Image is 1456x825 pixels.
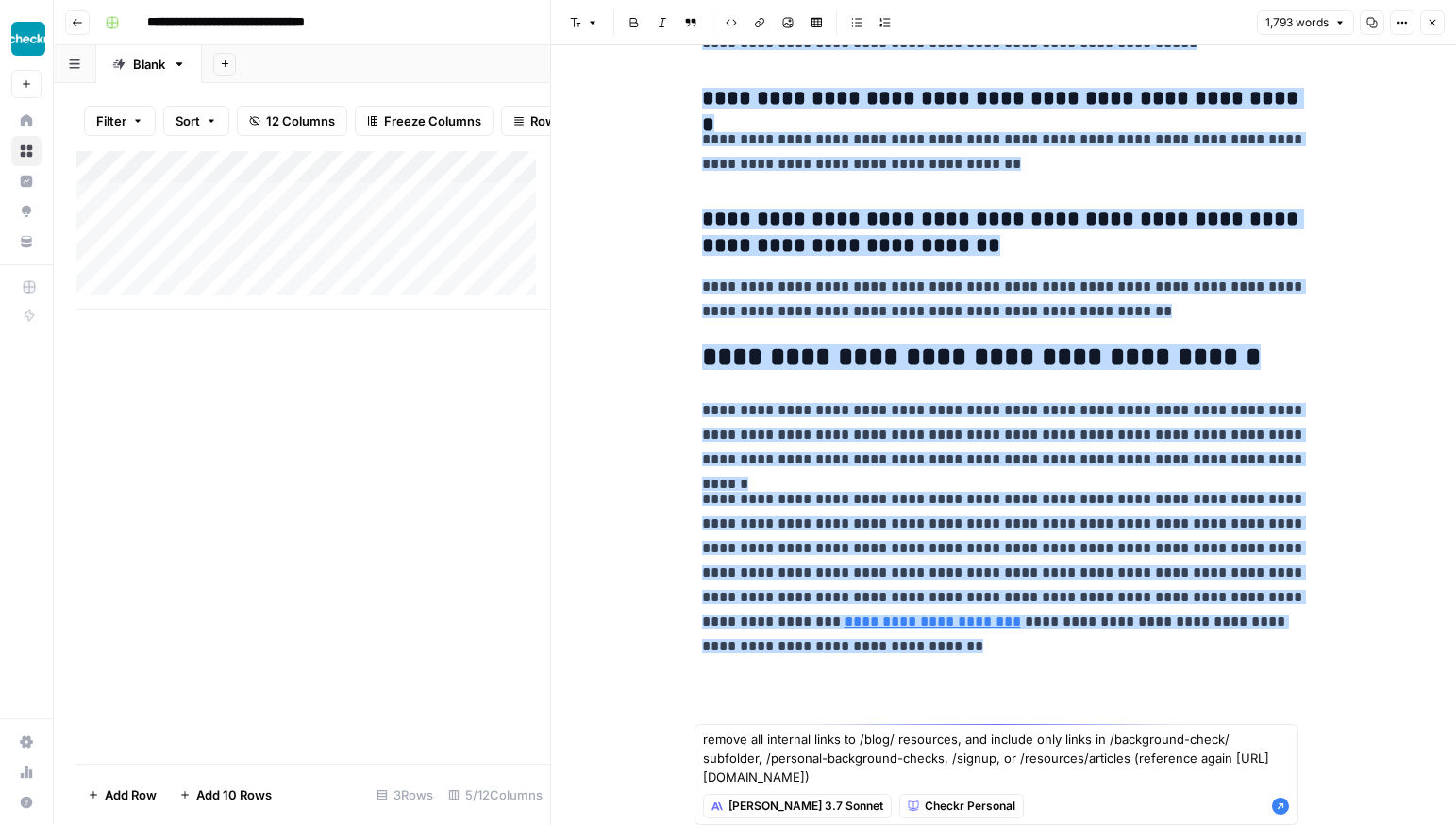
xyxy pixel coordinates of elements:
a: Your Data [11,227,42,257]
button: Sort [163,106,229,136]
span: Row Height [530,111,598,130]
span: Checkr Personal [925,798,1015,815]
button: Filter [84,106,156,136]
button: Freeze Columns [355,106,494,136]
span: Freeze Columns [384,111,481,130]
div: 3 Rows [369,780,441,810]
div: 5/12 Columns [441,780,550,810]
button: 12 Columns [237,106,347,136]
a: Blank [96,45,202,83]
button: Help + Support [11,787,42,817]
span: 12 Columns [266,111,335,130]
span: Add 10 Rows [196,785,272,804]
a: Browse [11,136,42,166]
a: Settings [11,727,42,757]
a: Opportunities [11,196,42,227]
button: Add 10 Rows [168,780,283,810]
button: Row Height [501,106,611,136]
a: Usage [11,757,42,787]
textarea: remove all internal links to /blog/ resources, and include only links in /background-check/ subfo... [703,730,1290,786]
div: Blank [133,55,165,74]
a: Insights [11,166,42,196]
button: 1,793 words [1257,10,1354,35]
span: Add Row [105,785,157,804]
span: 1,793 words [1265,14,1329,31]
button: [PERSON_NAME] 3.7 Sonnet [703,794,892,818]
button: Workspace: Checkr [11,15,42,62]
button: Checkr Personal [899,794,1024,818]
button: Add Row [76,780,168,810]
span: [PERSON_NAME] 3.7 Sonnet [728,798,883,815]
span: Filter [96,111,126,130]
a: Home [11,106,42,136]
img: Checkr Logo [11,22,45,56]
span: Sort [176,111,200,130]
